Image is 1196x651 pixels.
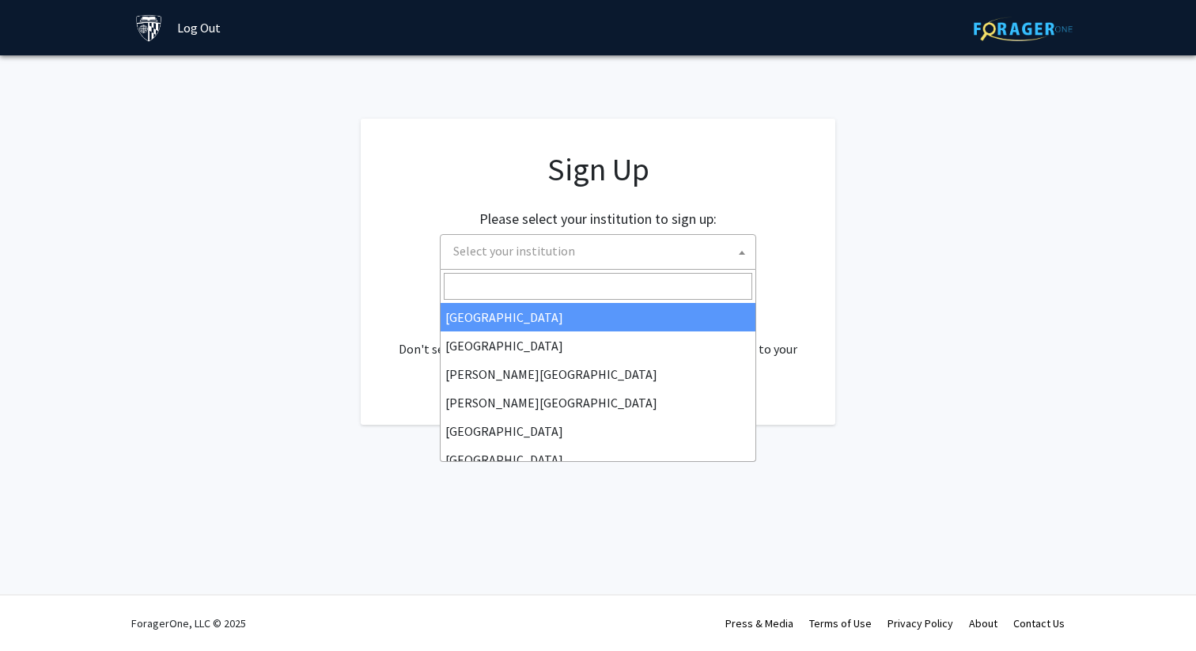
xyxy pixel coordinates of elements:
[974,17,1073,41] img: ForagerOne Logo
[131,596,246,651] div: ForagerOne, LLC © 2025
[444,273,752,300] input: Search
[725,616,793,630] a: Press & Media
[441,388,755,417] li: [PERSON_NAME][GEOGRAPHIC_DATA]
[440,234,756,270] span: Select your institution
[392,301,804,377] div: Already have an account? . Don't see your institution? about bringing ForagerOne to your institut...
[441,360,755,388] li: [PERSON_NAME][GEOGRAPHIC_DATA]
[447,235,755,267] span: Select your institution
[1013,616,1065,630] a: Contact Us
[479,210,717,228] h2: Please select your institution to sign up:
[969,616,997,630] a: About
[441,417,755,445] li: [GEOGRAPHIC_DATA]
[441,331,755,360] li: [GEOGRAPHIC_DATA]
[12,580,67,639] iframe: Chat
[809,616,872,630] a: Terms of Use
[441,303,755,331] li: [GEOGRAPHIC_DATA]
[453,243,575,259] span: Select your institution
[135,14,163,42] img: Johns Hopkins University Logo
[888,616,953,630] a: Privacy Policy
[441,445,755,474] li: [GEOGRAPHIC_DATA]
[392,150,804,188] h1: Sign Up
